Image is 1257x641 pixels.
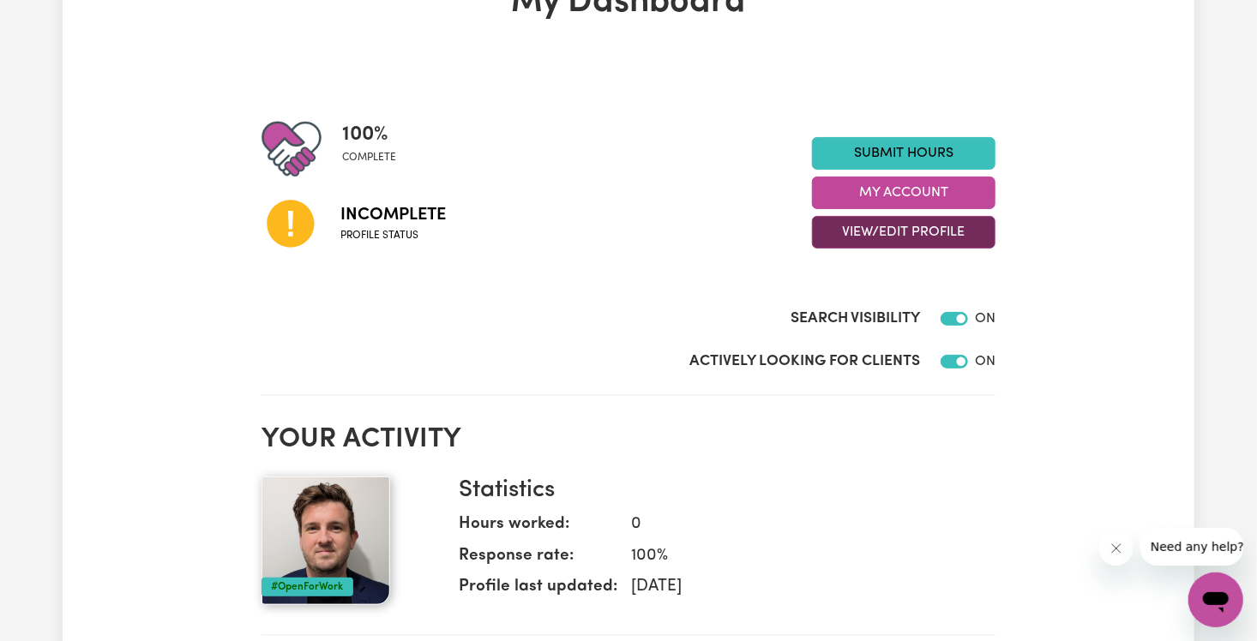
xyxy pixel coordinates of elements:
iframe: Message from company [1140,528,1243,566]
div: #OpenForWork [262,578,353,596]
div: Profile completeness: 100% [342,119,410,179]
label: Search Visibility [791,308,920,330]
dd: [DATE] [617,575,982,600]
span: ON [975,312,995,326]
dd: 100 % [617,544,982,569]
iframe: Button to launch messaging window [1188,572,1243,627]
span: Incomplete [340,202,446,228]
h3: Statistics [459,476,982,506]
h2: Your activity [262,423,995,456]
dt: Response rate: [459,544,617,576]
label: Actively Looking for Clients [689,350,920,373]
dt: Profile last updated: [459,575,617,607]
dt: Hours worked: [459,512,617,544]
span: ON [975,355,995,368]
span: complete [342,150,396,165]
iframe: Close message [1099,531,1134,566]
button: My Account [812,177,995,209]
button: View/Edit Profile [812,216,995,249]
span: 100 % [342,119,396,150]
span: Profile status [340,228,446,243]
span: Need any help? [10,12,104,26]
dd: 0 [617,512,982,537]
a: Submit Hours [812,137,995,170]
img: Your profile picture [262,476,390,605]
